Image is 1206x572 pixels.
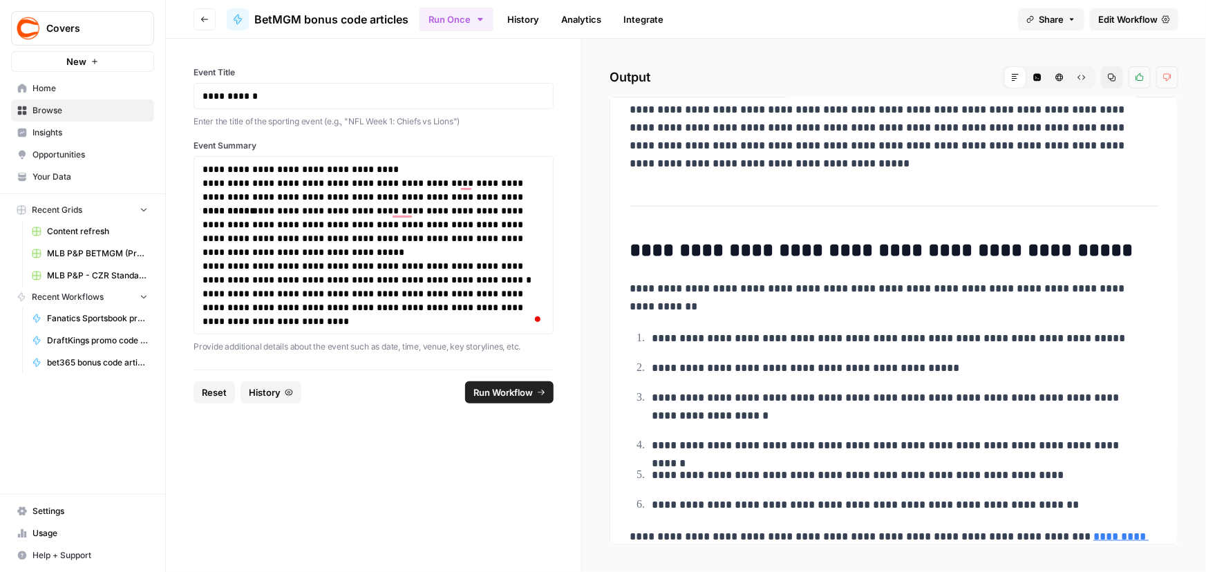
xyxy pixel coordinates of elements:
a: Content refresh [26,220,154,242]
span: Recent Grids [32,204,82,216]
span: Opportunities [32,149,148,161]
span: Settings [32,505,148,517]
button: Share [1018,8,1084,30]
span: MLB P&P - CZR Standard (Production) Grid [47,269,148,282]
span: Home [32,82,148,95]
a: Your Data [11,166,154,188]
button: Recent Grids [11,200,154,220]
button: Run Once [420,8,493,31]
span: Reset [202,385,227,399]
div: To enrich screen reader interactions, please activate Accessibility in Grammarly extension settings [202,162,545,328]
a: Settings [11,500,154,522]
span: Insights [32,126,148,139]
button: Reset [194,381,235,403]
a: History [499,8,547,30]
span: New [66,55,86,68]
a: MLB P&P - CZR Standard (Production) Grid [26,265,154,287]
span: Help + Support [32,549,148,562]
a: Analytics [553,8,610,30]
span: History [249,385,281,399]
a: Fanatics Sportsbook promo articles [26,307,154,330]
a: Opportunities [11,144,154,166]
p: Provide additional details about the event such as date, time, venue, key storylines, etc. [194,340,554,354]
span: Your Data [32,171,148,183]
span: Usage [32,527,148,540]
a: Home [11,77,154,99]
label: Event Summary [194,140,554,152]
h2: Output [610,66,1178,88]
span: bet365 bonus code articles [47,356,148,369]
a: bet365 bonus code articles [26,352,154,374]
a: Edit Workflow [1090,8,1178,30]
a: BetMGM bonus code articles [227,8,408,30]
span: Browse [32,104,148,117]
button: Help + Support [11,544,154,566]
span: Fanatics Sportsbook promo articles [47,312,148,325]
button: Recent Workflows [11,287,154,307]
span: Edit Workflow [1098,12,1158,26]
span: BetMGM bonus code articles [254,11,408,28]
span: Recent Workflows [32,291,104,303]
a: Integrate [615,8,672,30]
span: MLB P&P BETMGM (Production) Grid [47,247,148,260]
span: Share [1039,12,1064,26]
span: Run Workflow [473,385,533,399]
label: Event Title [194,66,554,79]
span: DraftKings promo code articles [47,334,148,347]
a: Usage [11,522,154,544]
button: History [241,381,301,403]
button: Run Workflow [465,381,554,403]
button: New [11,51,154,72]
a: Browse [11,99,154,122]
a: Insights [11,122,154,144]
a: DraftKings promo code articles [26,330,154,352]
span: Covers [46,21,130,35]
p: Enter the title of the sporting event (e.g., "NFL Week 1: Chiefs vs Lions") [194,115,554,128]
a: MLB P&P BETMGM (Production) Grid [26,242,154,265]
img: Covers Logo [16,16,41,41]
span: Content refresh [47,225,148,238]
button: Workspace: Covers [11,11,154,46]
